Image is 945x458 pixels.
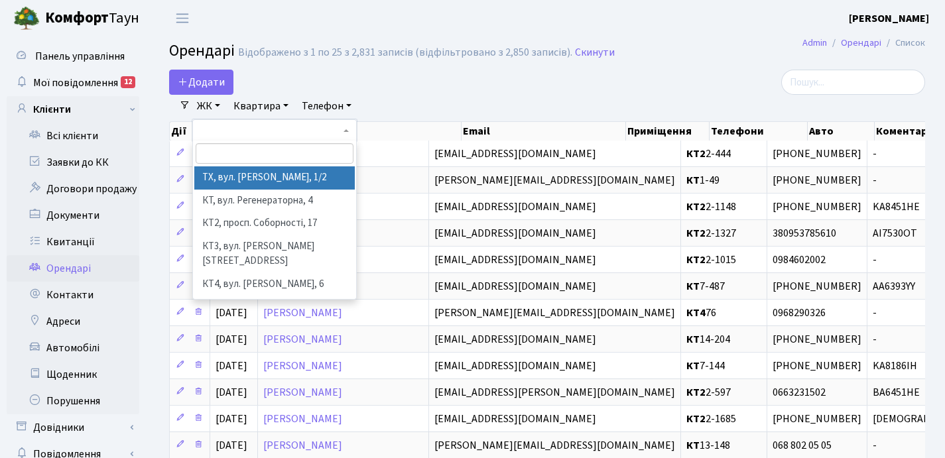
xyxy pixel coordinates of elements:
[626,122,710,141] th: Приміщення
[808,122,875,141] th: Авто
[263,332,342,347] a: [PERSON_NAME]
[434,253,596,267] span: [EMAIL_ADDRESS][DOMAIN_NAME]
[773,148,861,159] span: [PHONE_NUMBER]
[773,387,861,398] span: 0663231502
[686,201,761,212] span: 2-1148
[216,385,247,400] span: [DATE]
[263,385,342,400] a: [PERSON_NAME]
[178,75,225,89] span: Додати
[7,202,139,229] a: Документи
[7,388,139,414] a: Порушення
[269,122,462,141] th: Орендар
[192,95,225,117] a: ЖК
[686,412,706,426] b: КТ2
[45,7,139,30] span: Таун
[686,175,761,186] span: 1-49
[194,296,355,333] li: КТ5, вул. [PERSON_NAME][STREET_ADDRESS]
[783,29,945,57] nav: breadcrumb
[194,212,355,235] li: КТ2, просп. Соборності, 17
[686,306,706,320] b: КТ4
[194,166,355,190] li: ТХ, вул. [PERSON_NAME], 1/2
[710,122,808,141] th: Телефони
[7,282,139,308] a: Контакти
[216,332,247,347] span: [DATE]
[7,414,139,441] a: Довідники
[434,332,596,347] span: [EMAIL_ADDRESS][DOMAIN_NAME]
[434,226,596,241] span: [EMAIL_ADDRESS][DOMAIN_NAME]
[434,146,596,161] span: [EMAIL_ADDRESS][DOMAIN_NAME]
[434,359,596,373] span: [EMAIL_ADDRESS][DOMAIN_NAME]
[434,200,596,214] span: [EMAIL_ADDRESS][DOMAIN_NAME]
[7,149,139,176] a: Заявки до КК
[686,308,761,318] span: 76
[434,279,596,294] span: [EMAIL_ADDRESS][DOMAIN_NAME]
[7,96,139,123] a: Клієнти
[263,359,342,373] a: [PERSON_NAME]
[216,438,247,453] span: [DATE]
[686,440,761,451] span: 13-148
[7,361,139,388] a: Щоденник
[686,279,700,294] b: КТ
[849,11,929,27] a: [PERSON_NAME]
[773,201,861,212] span: [PHONE_NUMBER]
[434,438,675,453] span: [PERSON_NAME][EMAIL_ADDRESS][DOMAIN_NAME]
[216,412,247,426] span: [DATE]
[686,385,706,400] b: КТ2
[7,43,139,70] a: Панель управління
[773,228,861,239] span: 380953785610
[166,7,199,29] button: Переключити навігацію
[686,359,700,373] b: КТ
[686,255,761,265] span: 2-1015
[841,36,881,50] a: Орендарі
[7,176,139,202] a: Договори продажу
[7,123,139,149] a: Всі клієнти
[773,281,861,292] span: [PHONE_NUMBER]
[434,306,675,320] span: [PERSON_NAME][EMAIL_ADDRESS][DOMAIN_NAME]
[686,148,761,159] span: 2-444
[773,414,861,424] span: [PHONE_NUMBER]
[686,361,761,371] span: 7-144
[686,332,700,347] b: КТ
[216,306,247,320] span: [DATE]
[773,255,861,265] span: 0984602002
[781,70,925,95] input: Пошук...
[121,76,135,88] div: 12
[169,39,235,62] span: Орендарі
[169,70,233,95] a: Додати
[194,190,355,213] li: КТ, вул. Регенераторна, 4
[434,412,596,426] span: [EMAIL_ADDRESS][DOMAIN_NAME]
[773,175,861,186] span: [PHONE_NUMBER]
[434,173,675,188] span: [PERSON_NAME][EMAIL_ADDRESS][DOMAIN_NAME]
[434,385,675,400] span: [EMAIL_ADDRESS][PERSON_NAME][DOMAIN_NAME]
[13,5,40,32] img: logo.png
[686,438,700,453] b: КТ
[575,46,615,59] a: Скинути
[216,359,247,373] span: [DATE]
[802,36,827,50] a: Admin
[686,228,761,239] span: 2-1327
[881,36,925,50] li: Список
[7,255,139,282] a: Орендарі
[228,95,294,117] a: Квартира
[263,438,342,453] a: [PERSON_NAME]
[686,414,761,424] span: 2-1685
[773,308,861,318] span: 0968290326
[194,235,355,273] li: КТ3, вул. [PERSON_NAME][STREET_ADDRESS]
[296,95,357,117] a: Телефон
[263,306,342,320] a: [PERSON_NAME]
[849,11,929,26] b: [PERSON_NAME]
[686,387,761,398] span: 2-597
[7,335,139,361] a: Автомобілі
[686,173,700,188] b: КТ
[686,200,706,214] b: КТ2
[462,122,625,141] th: Email
[35,49,125,64] span: Панель управління
[686,146,706,161] b: КТ2
[686,226,706,241] b: КТ2
[170,122,210,141] th: Дії
[45,7,109,29] b: Комфорт
[7,229,139,255] a: Квитанції
[686,281,761,292] span: 7-487
[263,412,342,426] a: [PERSON_NAME]
[773,361,861,371] span: [PHONE_NUMBER]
